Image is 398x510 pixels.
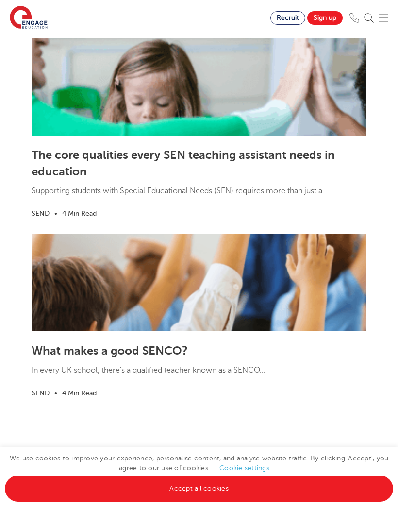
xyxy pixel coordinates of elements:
[379,13,388,23] img: Mobile Menu
[50,388,62,399] li: •
[10,6,48,30] img: Engage Education
[277,14,299,21] span: Recruit
[270,11,305,25] a: Recruit
[364,13,374,23] img: Search
[5,455,393,492] span: We use cookies to improve your experience, personalise content, and analyse website traffic. By c...
[32,364,366,386] p: In every UK school, there's a qualified teacher known as a SENCO...
[349,13,359,23] img: Phone
[32,344,188,357] a: What makes a good SENCO?
[32,208,50,219] li: SEND
[62,208,97,219] li: 4 Min Read
[32,388,50,399] li: SEND
[5,476,393,502] a: Accept all cookies
[32,185,366,207] p: Supporting students with Special Educational Needs (SEN) requires more than just a...
[62,388,97,399] li: 4 Min Read
[219,464,269,472] a: Cookie settings
[50,208,62,219] li: •
[32,148,335,178] a: The core qualities every SEN teaching assistant needs in education
[307,11,343,25] a: Sign up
